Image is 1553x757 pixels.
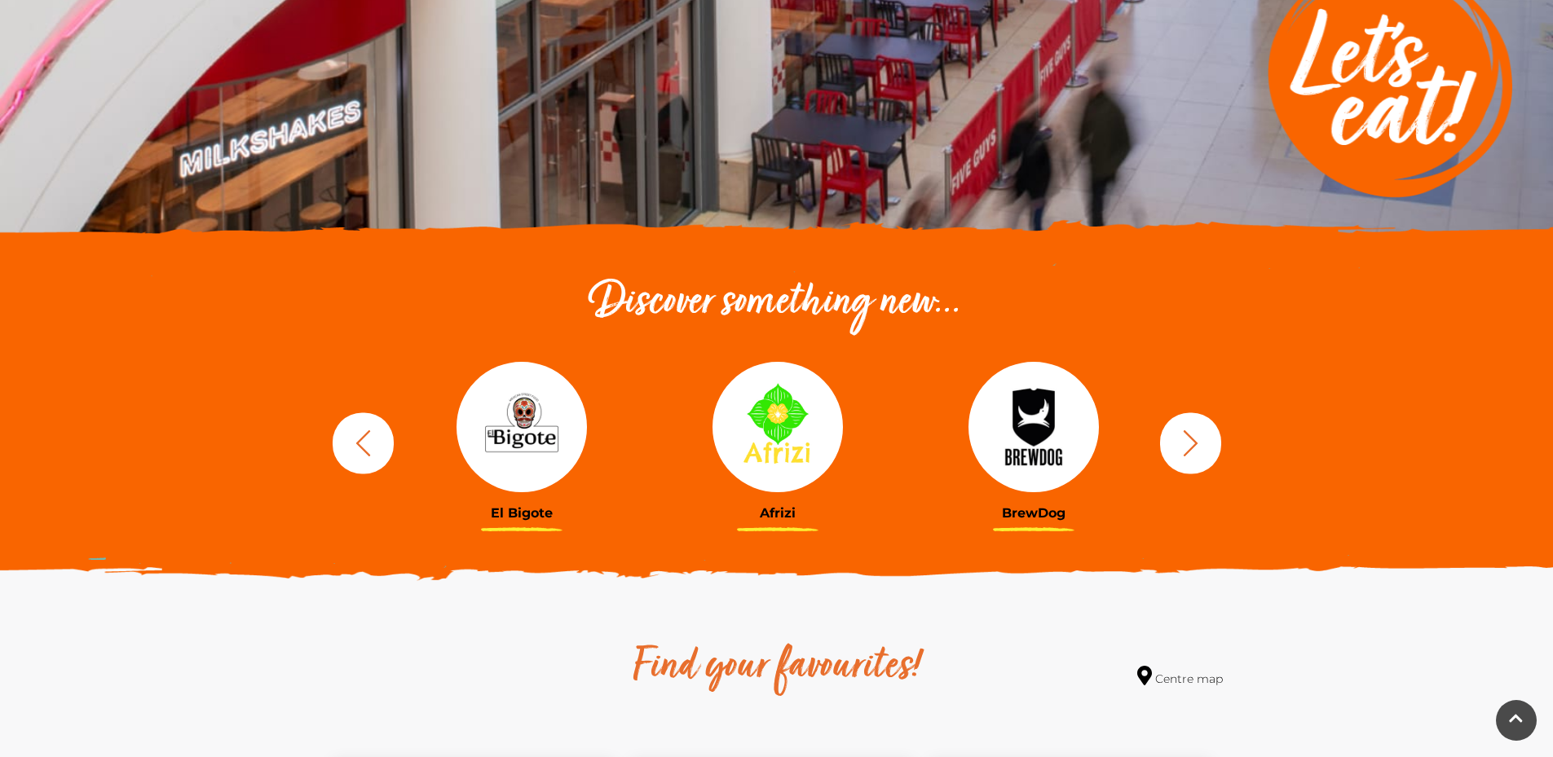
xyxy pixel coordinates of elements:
[662,505,893,521] h3: Afrizi
[479,641,1074,693] h2: Find your favourites!
[918,505,1149,521] h3: BrewDog
[662,362,893,521] a: Afrizi
[406,505,638,521] h3: El Bigote
[1137,666,1223,688] a: Centre map
[324,277,1229,329] h2: Discover something new...
[918,362,1149,521] a: BrewDog
[406,362,638,521] a: El Bigote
